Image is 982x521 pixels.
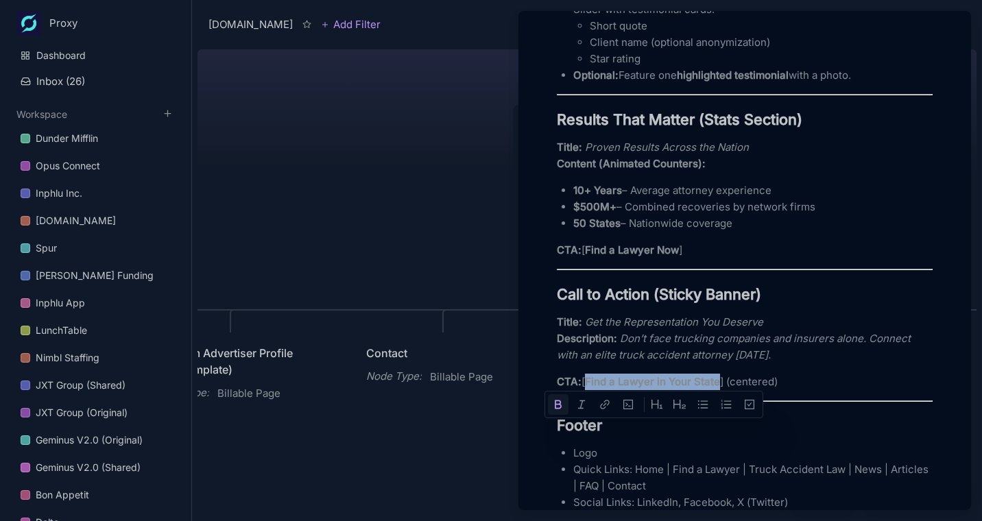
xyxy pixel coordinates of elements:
[557,375,582,388] strong: CTA:
[557,157,706,170] strong: Content (Animated Counters):
[557,315,582,328] strong: Title:
[557,332,913,361] em: Don’t face trucking companies and insurers alone. Connect with an elite truck accident attorney [...
[573,184,622,197] strong: 10+ Years
[557,243,582,256] strong: CTA:
[557,416,602,434] strong: Footer
[590,18,933,34] p: Short quote
[585,375,720,388] strong: Find a Lawyer in Your State
[590,51,933,67] p: Star rating
[585,315,763,328] em: Get the Representation You Deserve
[573,461,933,494] p: Quick Links: Home | Find a Lawyer | Truck Accident Law | News | Articles | FAQ | Contact
[573,199,933,215] p: – Combined recoveries by network firms
[573,217,621,230] strong: 50 States
[573,69,619,82] strong: Optional:
[585,141,749,154] em: Proven Results Across the Nation
[573,445,933,461] p: Logo
[557,285,761,303] strong: Call to Action (Sticky Banner)
[573,182,933,199] p: – Average attorney experience
[677,69,789,82] strong: highlighted testimonial
[557,110,802,128] strong: Results That Matter (Stats Section)
[573,67,933,84] p: Feature one with a photo.
[573,215,933,232] p: – Nationwide coverage
[573,494,933,511] p: Social Links: LinkedIn, Facebook, X (Twitter)
[557,374,933,390] p: [ ] (centered)
[557,141,582,154] strong: Title:
[557,242,933,258] p: [ ]
[573,200,616,213] strong: $500M+
[585,243,679,256] strong: Find a Lawyer Now
[557,332,617,345] strong: Description:
[590,34,933,51] p: Client name (optional anonymization)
